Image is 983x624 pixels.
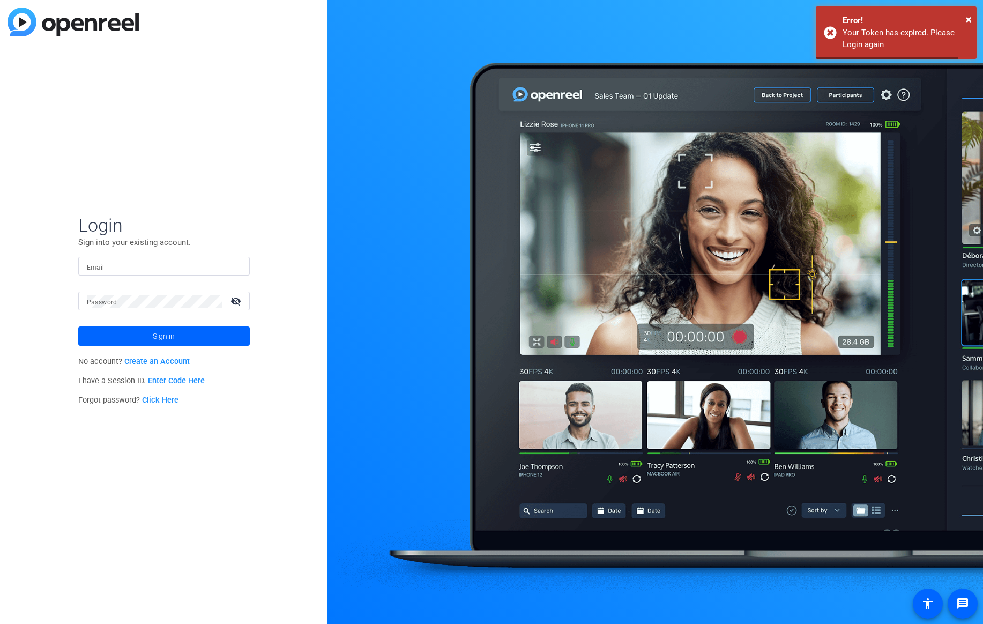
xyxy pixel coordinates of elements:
[78,396,179,405] span: Forgot password?
[78,326,250,346] button: Sign in
[921,597,934,610] mat-icon: accessibility
[78,376,205,385] span: I have a Session ID.
[224,293,250,309] mat-icon: visibility_off
[87,264,105,271] mat-label: Email
[78,357,190,366] span: No account?
[78,214,250,236] span: Login
[142,396,178,405] a: Click Here
[956,597,969,610] mat-icon: message
[124,357,190,366] a: Create an Account
[8,8,139,36] img: blue-gradient.svg
[843,14,969,27] div: Error!
[87,260,241,273] input: Enter Email Address
[87,299,117,306] mat-label: Password
[78,236,250,248] p: Sign into your existing account.
[148,376,205,385] a: Enter Code Here
[966,13,972,26] span: ×
[843,27,969,51] div: Your Token has expired. Please Login again
[153,323,175,350] span: Sign in
[966,11,972,27] button: Close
